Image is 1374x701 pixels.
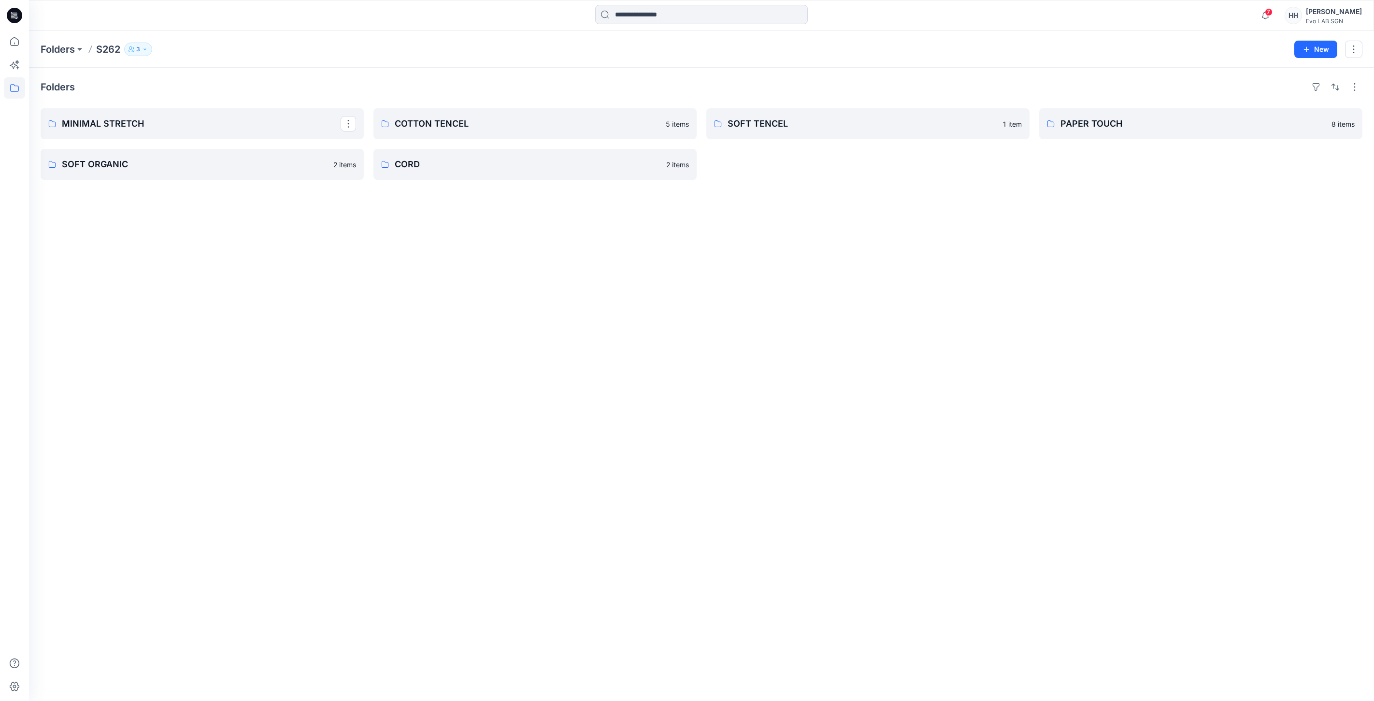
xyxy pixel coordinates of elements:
[373,149,697,180] a: CORD2 items
[333,160,356,170] p: 2 items
[706,108,1030,139] a: SOFT TENCEL1 item
[41,149,364,180] a: SOFT ORGANIC2 items
[1294,41,1337,58] button: New
[62,158,328,171] p: SOFT ORGANIC
[666,160,689,170] p: 2 items
[1039,108,1362,139] a: PAPER TOUCH8 items
[666,119,689,129] p: 5 items
[1060,117,1326,131] p: PAPER TOUCH
[136,44,140,55] p: 3
[373,108,697,139] a: COTTON TENCEL5 items
[1285,7,1302,24] div: HH
[1306,6,1362,17] div: [PERSON_NAME]
[41,43,75,56] a: Folders
[96,43,120,56] p: S262
[728,117,997,131] p: SOFT TENCEL
[41,81,75,93] h4: Folders
[1003,119,1022,129] p: 1 item
[62,117,341,131] p: MINIMAL STRETCH
[124,43,152,56] button: 3
[1306,17,1362,25] div: Evo LAB SGN
[1265,8,1273,16] span: 7
[395,117,660,131] p: COTTON TENCEL
[1331,119,1355,129] p: 8 items
[41,108,364,139] a: MINIMAL STRETCH
[395,158,660,171] p: CORD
